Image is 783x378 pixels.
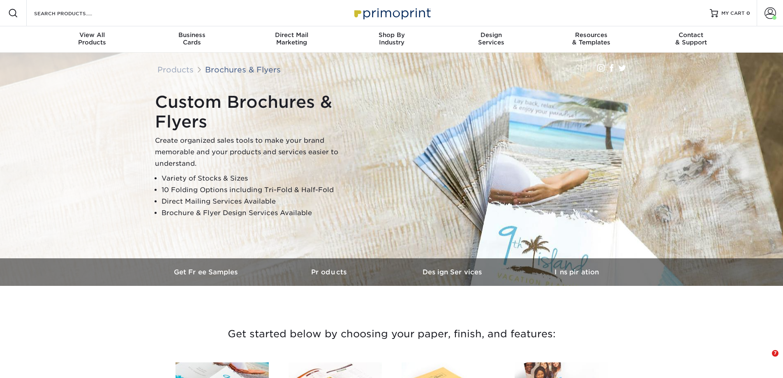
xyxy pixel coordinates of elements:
li: Variety of Stocks & Sizes [162,173,360,184]
div: Marketing [242,31,342,46]
a: Products [157,65,194,74]
h1: Custom Brochures & Flyers [155,92,360,132]
div: & Support [641,31,741,46]
iframe: Intercom live chat [755,350,775,370]
div: Products [42,31,142,46]
span: Business [142,31,242,39]
input: SEARCH PRODUCTS..... [33,8,113,18]
span: Design [441,31,541,39]
a: View AllProducts [42,26,142,53]
a: DesignServices [441,26,541,53]
div: Industry [342,31,441,46]
li: Brochure & Flyer Design Services Available [162,207,360,219]
a: Get Free Samples [145,258,268,286]
div: Cards [142,31,242,46]
img: Primoprint [351,4,433,22]
h3: Products [268,268,392,276]
a: Inspiration [515,258,638,286]
a: BusinessCards [142,26,242,53]
span: Direct Mail [242,31,342,39]
div: & Templates [541,31,641,46]
div: Services [441,31,541,46]
a: Direct MailMarketing [242,26,342,53]
span: Contact [641,31,741,39]
a: Design Services [392,258,515,286]
span: Shop By [342,31,441,39]
a: Shop ByIndustry [342,26,441,53]
a: Contact& Support [641,26,741,53]
span: View All [42,31,142,39]
h3: Inspiration [515,268,638,276]
h3: Design Services [392,268,515,276]
h3: Get started below by choosing your paper, finish, and features: [151,315,632,352]
span: 0 [746,10,750,16]
a: Brochures & Flyers [205,65,281,74]
li: 10 Folding Options including Tri-Fold & Half-Fold [162,184,360,196]
span: 7 [772,350,778,357]
span: Resources [541,31,641,39]
a: Resources& Templates [541,26,641,53]
span: MY CART [721,10,745,17]
li: Direct Mailing Services Available [162,196,360,207]
p: Create organized sales tools to make your brand memorable and your products and services easier t... [155,135,360,169]
h3: Get Free Samples [145,268,268,276]
a: Products [268,258,392,286]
